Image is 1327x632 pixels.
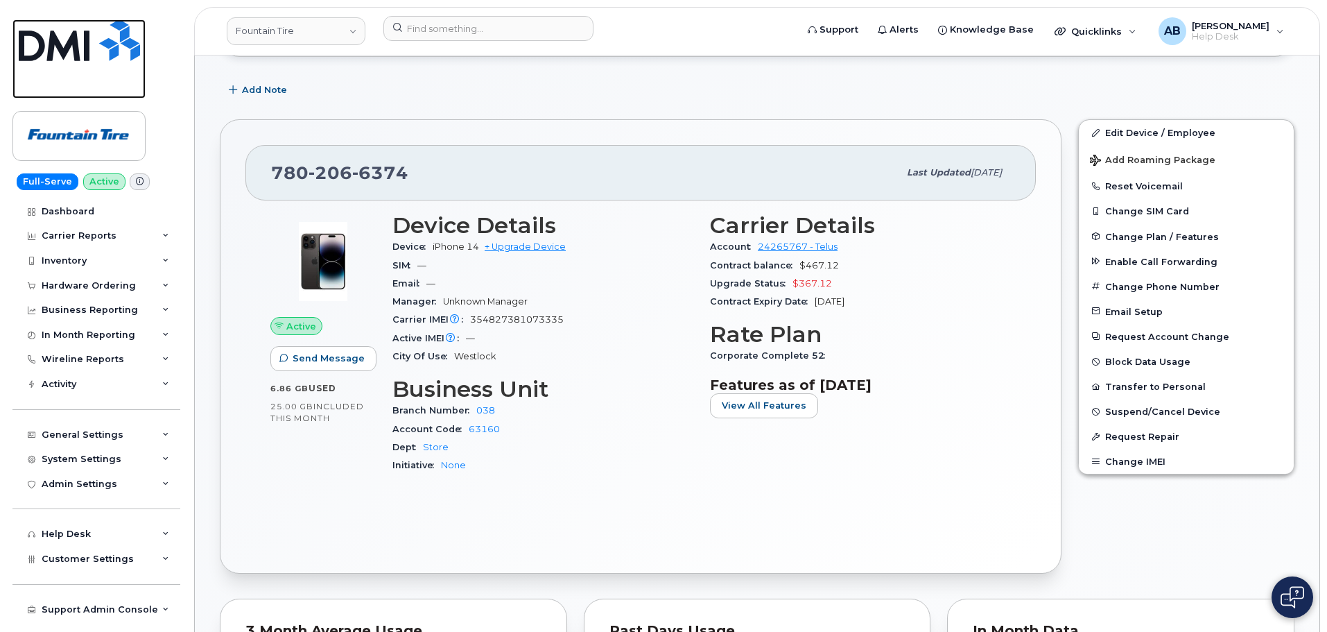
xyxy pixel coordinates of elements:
[454,351,496,361] span: Westlock
[309,162,352,183] span: 206
[286,320,316,333] span: Active
[270,346,376,371] button: Send Message
[383,16,593,41] input: Find something...
[242,83,287,96] span: Add Note
[722,399,806,412] span: View All Features
[1079,120,1294,145] a: Edit Device / Employee
[710,213,1011,238] h3: Carrier Details
[392,278,426,289] span: Email
[1079,249,1294,274] button: Enable Call Forwarding
[271,162,408,183] span: 780
[1079,374,1294,399] button: Transfer to Personal
[1105,306,1163,316] span: Email Setup
[293,352,365,365] span: Send Message
[1105,231,1219,241] span: Change Plan / Features
[1079,224,1294,249] button: Change Plan / Features
[433,241,479,252] span: iPhone 14
[309,383,336,393] span: used
[798,16,868,44] a: Support
[1079,349,1294,374] button: Block Data Usage
[1079,299,1294,324] button: Email Setup
[392,405,476,416] span: Branch Number
[815,296,844,307] span: [DATE]
[710,296,815,307] span: Contract Expiry Date
[392,442,423,452] span: Dept
[710,393,818,418] button: View All Features
[441,460,466,470] a: None
[417,260,426,271] span: —
[443,296,528,307] span: Unknown Manager
[907,167,971,178] span: Last updated
[1079,449,1294,474] button: Change IMEI
[1079,424,1294,449] button: Request Repair
[1045,17,1146,45] div: Quicklinks
[1079,399,1294,424] button: Suspend/Cancel Device
[392,213,693,238] h3: Device Details
[220,78,299,103] button: Add Note
[392,377,693,402] h3: Business Unit
[1192,31,1269,42] span: Help Desk
[1079,274,1294,299] button: Change Phone Number
[485,241,566,252] a: + Upgrade Device
[281,220,365,303] img: image20231002-3703462-njx0qo.jpeg
[392,296,443,307] span: Manager
[1079,198,1294,223] button: Change SIM Card
[868,16,928,44] a: Alerts
[819,23,858,37] span: Support
[392,260,417,271] span: SIM
[1071,26,1122,37] span: Quicklinks
[890,23,919,37] span: Alerts
[392,424,469,434] span: Account Code
[1079,173,1294,198] button: Reset Voicemail
[799,260,839,271] span: $467.12
[1149,17,1294,45] div: Adam Bake
[1164,23,1181,40] span: AB
[392,460,441,470] span: Initiative
[971,167,1002,178] span: [DATE]
[426,278,435,289] span: —
[710,241,758,252] span: Account
[950,23,1034,37] span: Knowledge Base
[470,314,564,325] span: 354827381073335
[710,278,792,289] span: Upgrade Status
[466,333,475,343] span: —
[227,17,365,45] a: Fountain Tire
[928,16,1043,44] a: Knowledge Base
[270,401,364,424] span: included this month
[469,424,500,434] a: 63160
[270,384,309,393] span: 6.86 GB
[758,241,838,252] a: 24265767 - Telus
[710,350,832,361] span: Corporate Complete 52
[392,241,433,252] span: Device
[710,322,1011,347] h3: Rate Plan
[1090,155,1215,168] span: Add Roaming Package
[1079,324,1294,349] button: Request Account Change
[392,333,466,343] span: Active IMEI
[792,278,832,289] span: $367.12
[392,314,470,325] span: Carrier IMEI
[423,442,449,452] a: Store
[352,162,408,183] span: 6374
[392,351,454,361] span: City Of Use
[710,377,1011,393] h3: Features as of [DATE]
[1105,256,1217,266] span: Enable Call Forwarding
[710,260,799,271] span: Contract balance
[476,405,495,416] a: 038
[1079,145,1294,173] button: Add Roaming Package
[1281,586,1304,608] img: Open chat
[1192,20,1269,31] span: [PERSON_NAME]
[270,402,313,411] span: 25.00 GB
[1105,407,1220,417] span: Suspend/Cancel Device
